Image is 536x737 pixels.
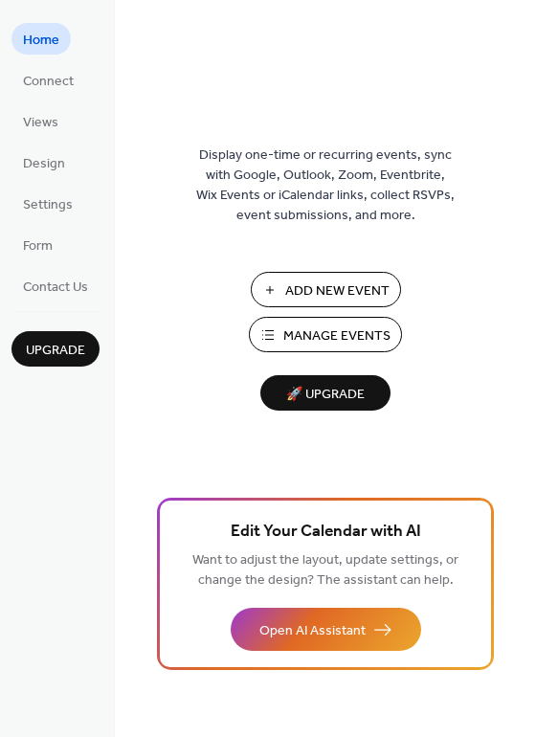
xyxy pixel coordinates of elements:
[283,326,391,346] span: Manage Events
[11,331,100,367] button: Upgrade
[23,278,88,298] span: Contact Us
[192,547,458,593] span: Want to adjust the layout, update settings, or change the design? The assistant can help.
[11,270,100,301] a: Contact Us
[11,23,71,55] a: Home
[11,146,77,178] a: Design
[249,317,402,352] button: Manage Events
[11,105,70,137] a: Views
[260,375,391,411] button: 🚀 Upgrade
[23,113,58,133] span: Views
[23,154,65,174] span: Design
[23,31,59,51] span: Home
[23,72,74,92] span: Connect
[196,145,455,226] span: Display one-time or recurring events, sync with Google, Outlook, Zoom, Eventbrite, Wix Events or ...
[259,621,366,641] span: Open AI Assistant
[23,236,53,257] span: Form
[231,608,421,651] button: Open AI Assistant
[272,382,379,408] span: 🚀 Upgrade
[251,272,401,307] button: Add New Event
[23,195,73,215] span: Settings
[11,64,85,96] a: Connect
[285,281,390,301] span: Add New Event
[231,519,421,546] span: Edit Your Calendar with AI
[11,188,84,219] a: Settings
[26,341,85,361] span: Upgrade
[11,229,64,260] a: Form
